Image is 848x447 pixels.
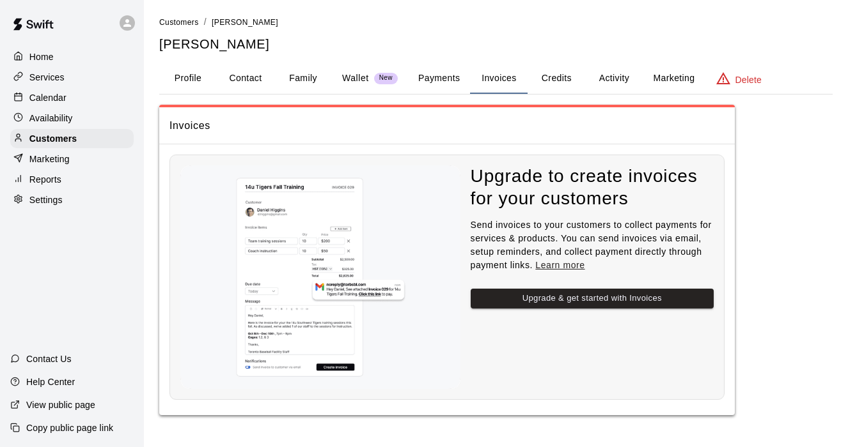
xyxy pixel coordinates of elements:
[212,18,278,27] span: [PERSON_NAME]
[159,15,833,29] nav: breadcrumb
[470,63,528,94] button: Invoices
[528,63,585,94] button: Credits
[159,18,199,27] span: Customers
[10,149,134,169] a: Marketing
[10,129,134,148] a: Customers
[29,91,67,104] p: Calendar
[26,421,113,434] p: Copy public page link
[585,63,643,94] button: Activity
[535,260,585,270] a: Learn more
[471,220,712,270] span: Send invoices to your customers to collect payments for services & products. You can send invoice...
[29,71,65,84] p: Services
[10,190,134,209] a: Settings
[180,165,460,389] img: Nothing to see here
[159,36,833,53] h5: [PERSON_NAME]
[10,88,134,107] a: Calendar
[26,398,95,411] p: View public page
[471,165,714,209] h4: Upgrade to create invoices for your customers
[374,74,398,82] span: New
[29,173,61,186] p: Reports
[10,47,134,66] a: Home
[29,112,73,125] p: Availability
[408,63,470,94] button: Payments
[10,170,134,189] a: Reports
[10,68,134,87] a: Services
[159,63,833,94] div: basic tabs example
[159,17,199,27] a: Customers
[26,375,75,388] p: Help Center
[29,50,54,63] p: Home
[169,117,210,134] h6: Invoices
[342,72,369,85] p: Wallet
[26,352,72,365] p: Contact Us
[159,63,217,94] button: Profile
[29,132,77,145] p: Customers
[471,289,714,308] button: Upgrade & get started with Invoices
[10,109,134,128] a: Availability
[204,15,207,29] li: /
[274,63,332,94] button: Family
[217,63,274,94] button: Contact
[29,193,63,206] p: Settings
[735,73,762,86] p: Delete
[643,63,705,94] button: Marketing
[29,153,70,165] p: Marketing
